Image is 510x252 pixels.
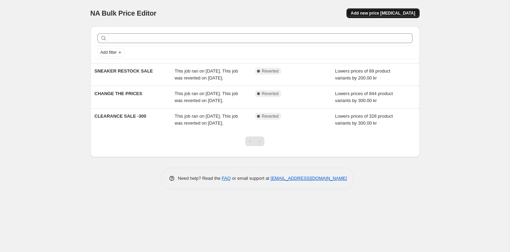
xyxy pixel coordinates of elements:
[100,50,117,55] span: Add filter
[262,114,279,119] span: Reverted
[95,91,142,96] span: CHANGE THE PRICES
[335,68,390,81] span: Lowers prices of 89 product variants by 200.00 kr
[175,91,238,103] span: This job ran on [DATE]. This job was reverted on [DATE].
[231,176,271,181] span: or email support at
[335,114,393,126] span: Lowers prices of 328 product variants by 300.00 kr
[175,114,238,126] span: This job ran on [DATE]. This job was reverted on [DATE].
[335,91,393,103] span: Lowers prices of 844 product variants by 300.00 kr
[90,9,157,17] span: NA Bulk Price Editor
[346,8,419,18] button: Add new price [MEDICAL_DATA]
[262,91,279,96] span: Reverted
[178,176,222,181] span: Need help? Read the
[95,68,153,74] span: SNEAKER RESTOCK SALE
[351,10,415,16] span: Add new price [MEDICAL_DATA]
[262,68,279,74] span: Reverted
[222,176,231,181] a: FAQ
[245,136,264,146] nav: Pagination
[175,68,238,81] span: This job ran on [DATE]. This job was reverted on [DATE].
[95,114,147,119] span: CLEARANCE SALE -300
[271,176,347,181] a: [EMAIL_ADDRESS][DOMAIN_NAME]
[97,48,125,57] button: Add filter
